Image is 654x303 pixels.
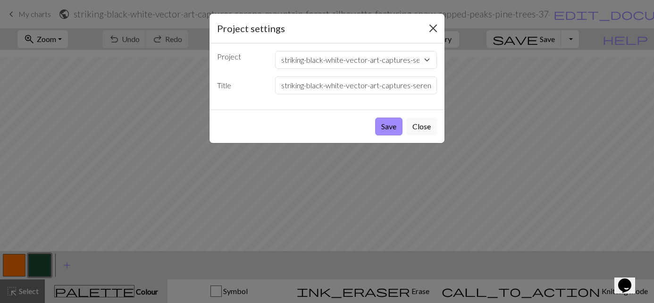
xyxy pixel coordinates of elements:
button: Close [426,21,441,36]
button: Save [375,118,402,135]
iframe: chat widget [614,265,645,294]
label: Project [211,51,269,65]
button: Close [406,118,437,135]
h5: Project settings [217,21,285,35]
label: Title [211,76,269,94]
